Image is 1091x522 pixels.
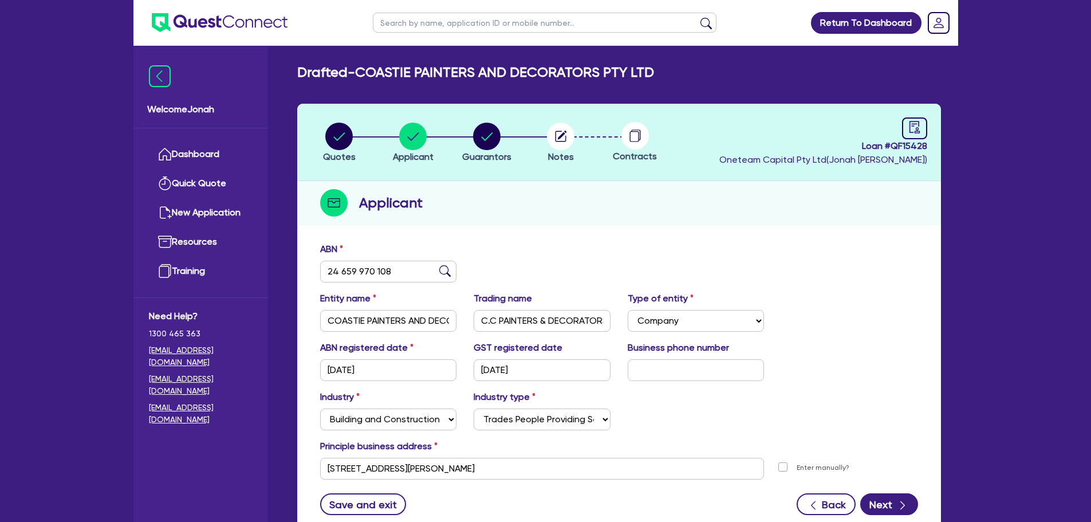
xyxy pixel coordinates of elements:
span: Notes [548,151,574,162]
span: Oneteam Capital Pty Ltd ( Jonah [PERSON_NAME] ) [719,154,927,165]
span: Contracts [613,151,657,162]
img: resources [158,235,172,249]
label: Industry [320,390,360,404]
img: quest-connect-logo-blue [152,13,287,32]
span: Applicant [393,151,434,162]
label: ABN [320,242,343,256]
a: Dropdown toggle [924,8,954,38]
a: Quick Quote [149,169,253,198]
a: New Application [149,198,253,227]
a: [EMAIL_ADDRESS][DOMAIN_NAME] [149,344,253,368]
label: Entity name [320,292,376,305]
img: training [158,264,172,278]
button: Guarantors [462,122,512,164]
input: DD / MM / YYYY [320,359,457,381]
label: Enter manually? [797,462,849,473]
label: Type of entity [628,292,694,305]
span: 1300 465 363 [149,328,253,340]
img: quick-quote [158,176,172,190]
img: abn-lookup icon [439,265,451,277]
label: Principle business address [320,439,438,453]
a: [EMAIL_ADDRESS][DOMAIN_NAME] [149,402,253,426]
a: Resources [149,227,253,257]
img: icon-menu-close [149,65,171,87]
label: Business phone number [628,341,729,355]
label: Industry type [474,390,535,404]
button: Quotes [322,122,356,164]
span: Quotes [323,151,356,162]
span: Welcome Jonah [147,103,254,116]
a: [EMAIL_ADDRESS][DOMAIN_NAME] [149,373,253,397]
h2: Applicant [359,193,423,213]
span: Need Help? [149,309,253,323]
input: DD / MM / YYYY [474,359,611,381]
button: Save and exit [320,493,407,515]
input: Search by name, application ID or mobile number... [373,13,716,33]
span: audit [908,121,921,134]
button: Next [860,493,918,515]
button: Notes [546,122,575,164]
button: Back [797,493,856,515]
a: Dashboard [149,140,253,169]
label: GST registered date [474,341,562,355]
img: new-application [158,206,172,219]
a: Return To Dashboard [811,12,921,34]
h2: Drafted - COASTIE PAINTERS AND DECORATORS PTY LTD [297,64,654,81]
button: Applicant [392,122,434,164]
label: Trading name [474,292,532,305]
img: step-icon [320,189,348,217]
a: Training [149,257,253,286]
span: Guarantors [462,151,511,162]
label: ABN registered date [320,341,413,355]
span: Loan # QF15428 [719,139,927,153]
